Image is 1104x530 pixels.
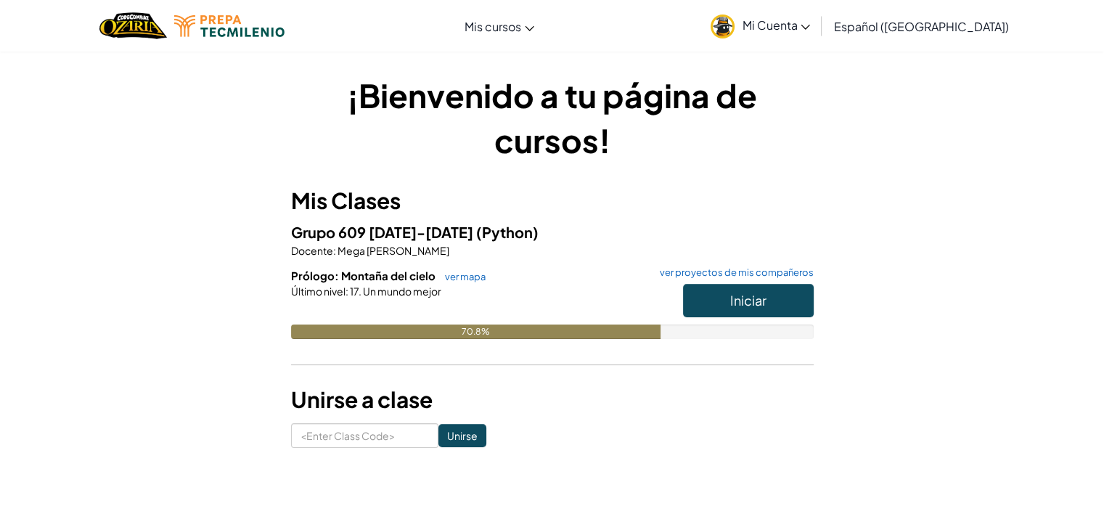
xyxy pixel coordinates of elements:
span: Español ([GEOGRAPHIC_DATA]) [833,19,1008,34]
a: ver proyectos de mis compañeros [653,268,814,277]
img: Home [99,11,167,41]
a: Mis cursos [457,7,541,46]
span: Iniciar [730,292,766,309]
h1: ¡Bienvenido a tu página de cursos! [291,73,814,163]
span: (Python) [476,223,539,241]
img: avatar [711,15,735,38]
span: : [333,244,336,257]
span: Un mundo mejor [361,285,441,298]
span: Mis cursos [465,19,521,34]
span: Mega [PERSON_NAME] [336,244,449,257]
img: Tecmilenio logo [174,15,285,37]
input: Unirse [438,424,486,447]
span: 17. [348,285,361,298]
button: Iniciar [683,284,814,317]
span: Grupo 609 [DATE]-[DATE] [291,223,476,241]
span: Docente [291,244,333,257]
a: Español ([GEOGRAPHIC_DATA]) [826,7,1015,46]
a: Ozaria by CodeCombat logo [99,11,167,41]
input: <Enter Class Code> [291,423,438,448]
div: 70.8% [291,325,661,339]
h3: Mis Clases [291,184,814,217]
h3: Unirse a clase [291,383,814,416]
span: : [345,285,348,298]
span: Último nivel [291,285,345,298]
span: Mi Cuenta [742,17,810,33]
span: Prólogo: Montaña del cielo [291,269,438,282]
a: Mi Cuenta [703,3,817,49]
a: ver mapa [438,271,486,282]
